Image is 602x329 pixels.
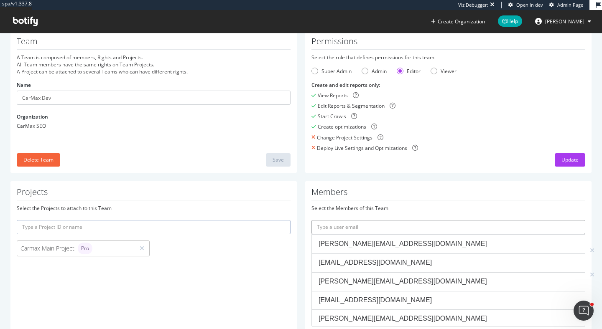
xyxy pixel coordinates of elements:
div: [EMAIL_ADDRESS][DOMAIN_NAME] [319,258,578,268]
button: Create Organization [431,18,485,25]
div: Edit Reports & Segmentation [318,102,385,109]
input: Type a Project ID or name [17,220,291,234]
div: Admin [362,68,387,75]
div: [PERSON_NAME][EMAIL_ADDRESS][DOMAIN_NAME] [319,239,578,249]
div: [PERSON_NAME][EMAIL_ADDRESS][DOMAIN_NAME] [319,314,578,324]
iframe: Intercom live chat [574,301,594,321]
div: Create and edit reports only : [311,81,585,89]
span: Help [498,15,522,27]
button: Delete Team [17,153,60,167]
h1: Permissions [311,37,585,50]
h1: Projects [17,187,291,200]
span: adrianna [545,18,584,25]
div: A Team is composed of members, Rights and Projects. All Team members have the same rights on Team... [17,54,291,75]
label: Name [17,81,31,89]
div: Super Admin [321,68,352,75]
a: Open in dev [508,2,543,8]
button: Update [555,153,585,167]
div: brand label [78,243,92,254]
div: [PERSON_NAME][EMAIL_ADDRESS][DOMAIN_NAME] [319,277,578,286]
div: Select the Members of this Team [311,205,585,212]
a: Admin Page [549,2,583,8]
h1: Members [311,187,585,200]
div: Viewer [431,68,457,75]
div: Save [273,156,284,163]
div: Viz Debugger: [458,2,488,8]
span: Admin Page [557,2,583,8]
div: Select the role that defines permissions for this team [311,54,585,61]
button: [PERSON_NAME] [528,15,598,28]
div: Super Admin [311,68,352,75]
input: Name [17,91,291,105]
div: Delete Team [23,156,54,163]
div: Select the Projects to attach to this Team [17,205,291,212]
div: CarMax SEO [17,122,291,129]
div: Update [561,156,579,163]
div: [EMAIL_ADDRESS][DOMAIN_NAME] [319,296,578,305]
span: Pro [81,246,89,251]
div: Editor [397,68,421,75]
div: View Reports [318,92,348,99]
div: Create optimizations [318,123,366,130]
div: Viewer [441,68,457,75]
span: Open in dev [516,2,543,8]
button: Save [266,153,291,167]
input: Type a user email [311,220,585,234]
div: Carmax Main Project [20,243,131,254]
div: Change Project Settings [317,134,372,141]
h1: Team [17,37,291,50]
label: Organization [17,113,48,120]
div: Deploy Live Settings and Optimizations [317,144,407,152]
div: Editor [407,68,421,75]
div: Start Crawls [318,113,346,120]
div: Admin [372,68,387,75]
